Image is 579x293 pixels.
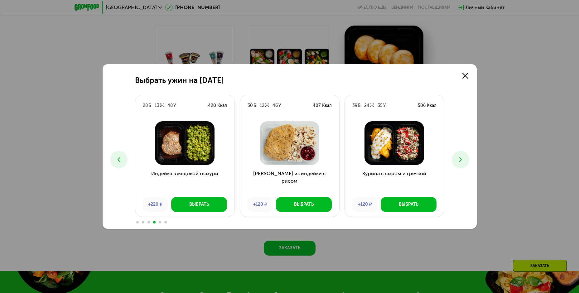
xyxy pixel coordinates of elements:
button: Выбрать [171,197,227,212]
div: 407 Ккал [313,103,332,109]
div: У [173,103,176,109]
div: +120 ₽ [352,197,378,212]
button: Выбрать [381,197,437,212]
div: +120 ₽ [248,197,273,212]
img: Курица с сыром и гречкой [350,121,439,165]
div: 30 [248,103,253,109]
button: Выбрать [276,197,332,212]
div: Выбрать [399,201,418,208]
div: Ж [370,103,374,109]
div: Выбрать [294,201,314,208]
div: 12 [260,103,264,109]
img: Стейк из индейки с рисом [245,121,334,165]
div: 13 [155,103,159,109]
div: У [383,103,386,109]
div: 46 [273,103,278,109]
div: Б [358,103,360,109]
div: 48 [167,103,173,109]
div: 506 Ккал [418,103,437,109]
h2: Выбрать ужин на [DATE] [135,76,224,85]
div: 420 Ккал [208,103,227,109]
div: 39 [352,103,357,109]
div: Ж [160,103,164,109]
div: Выбрать [189,201,209,208]
div: Ж [265,103,269,109]
h3: Курица с сыром и гречкой [345,170,444,192]
h3: [PERSON_NAME] из индейки с рисом [240,170,339,192]
img: Индейка в медовой глазури [140,121,229,165]
div: +220 ₽ [143,197,168,212]
div: 24 [364,103,369,109]
div: 28 [143,103,148,109]
div: Б [253,103,256,109]
h3: Индейка в медовой глазури [135,170,234,192]
div: У [278,103,281,109]
div: 35 [378,103,383,109]
div: Б [148,103,151,109]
